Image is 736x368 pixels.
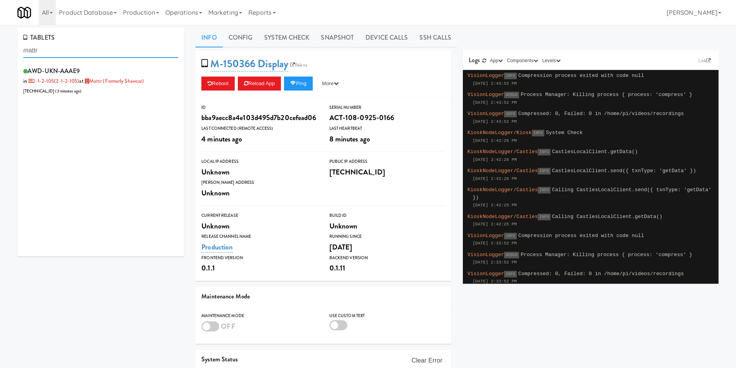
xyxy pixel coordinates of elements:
[329,134,370,144] span: 8 minutes ago
[201,233,317,241] div: Release Channel Name
[473,157,517,162] span: [DATE] 2:42:26 PM
[538,187,550,194] span: INFO
[315,28,360,47] a: Snapshot
[504,111,516,117] span: INFO
[201,125,317,133] div: Last Connected (Remote Access)
[84,77,144,85] a: Mattr (formerly Shawcor)
[409,354,445,368] button: Clear Error
[468,214,538,220] span: KioskNodeLogger/Castles
[238,77,281,91] button: Reload App
[360,28,414,47] a: Device Calls
[201,158,317,166] div: Local IP Address
[17,6,31,19] img: Micromart
[27,77,79,85] a: 2-1-2-105(2-1-2-105)
[546,130,583,136] span: System Check
[223,28,259,47] a: Config
[414,28,457,47] a: SSH Calls
[473,176,517,181] span: [DATE] 2:42:26 PM
[518,73,644,78] span: Compression process exited with code null
[23,88,81,94] span: [TECHNICAL_ID] ( )
[468,252,504,258] span: VisionLogger
[201,262,317,275] div: 0.1.1
[329,233,445,241] div: Running Since
[23,44,178,58] input: Search tablets
[468,92,504,98] span: VisionLogger
[201,254,317,262] div: Frontend Version
[469,56,480,65] span: Logs
[17,62,184,99] li: AWD-UKN-AAAE9in 2-1-2-105(2-1-2-105)at Mattr (formerly Shawcor)[TECHNICAL_ID] (3 minutes ago)
[468,233,504,239] span: VisionLogger
[201,77,235,91] button: Reboot
[540,57,563,65] button: Levels
[201,104,317,112] div: ID
[538,168,550,174] span: INFO
[521,92,692,98] span: Process Manager: Killing process { process: 'compress' }
[329,158,445,166] div: Public IP Address
[552,168,696,174] span: CastlesLocalClient.send({ txnType: 'getData' })
[468,73,504,78] span: VisionLogger
[201,134,242,144] span: 4 minutes ago
[201,212,317,220] div: Current Release
[504,233,516,239] span: INFO
[329,254,445,262] div: Backend Version
[505,57,540,65] button: Components
[79,77,144,85] span: at
[288,61,309,69] a: Balena
[329,166,445,179] div: [TECHNICAL_ID]
[696,57,713,65] a: Link
[468,168,538,174] span: KioskNodeLogger/Castles
[23,33,55,42] span: TABLETS
[201,111,317,124] div: bba9aecc8a4e103d495d7b20cefead06
[538,214,550,220] span: INFO
[329,220,445,233] div: Unknown
[473,138,517,143] span: [DATE] 2:42:26 PM
[473,119,517,124] span: [DATE] 2:43:52 PM
[538,149,550,155] span: INFO
[473,260,517,265] span: [DATE] 2:33:52 PM
[329,262,445,275] div: 0.1.11
[504,73,516,79] span: INFO
[284,77,313,91] button: Ping
[329,104,445,112] div: Serial Number
[504,92,519,98] span: DEBUG
[201,242,233,253] a: Production
[316,77,345,91] button: More
[468,149,538,155] span: KioskNodeLogger/Castles
[28,66,80,75] span: AWD-UKN-AAAE9
[221,321,235,331] span: OFF
[504,271,516,277] span: INFO
[54,77,79,85] span: (2-1-2-105)
[258,28,315,47] a: System Check
[329,312,445,320] div: Use Custom Text
[210,56,288,72] a: M-150366 Display
[473,222,517,227] span: [DATE] 2:42:25 PM
[201,179,317,187] div: [PERSON_NAME] Address
[196,28,222,47] a: Info
[504,252,519,258] span: DEBUG
[468,187,538,193] span: KioskNodeLogger/Castles
[201,292,250,301] span: Maintenance Mode
[532,130,544,136] span: INFO
[488,57,505,65] button: App
[518,233,644,239] span: Compression process exited with code null
[473,241,517,246] span: [DATE] 2:33:52 PM
[521,252,692,258] span: Process Manager: Killing process { process: 'compress' }
[473,187,712,201] span: Calling CastlesLocalClient.send({ txnType: 'getData' })
[473,279,517,284] span: [DATE] 2:33:52 PM
[468,111,504,117] span: VisionLogger
[201,220,317,233] div: Unknown
[518,111,684,117] span: Compressed: 0, Failed: 0 in /home/pi/videos/recordings
[329,212,445,220] div: Build Id
[201,355,238,364] span: System Status
[329,242,353,252] span: [DATE]
[468,130,532,136] span: KioskNodeLogger/Kiosk
[552,214,662,220] span: Calling CastlesLocalClient.getData()
[201,187,317,200] div: Unknown
[329,111,445,124] div: ACT-108-0925-0166
[201,312,317,320] div: Maintenance Mode
[201,166,317,179] div: Unknown
[473,100,517,105] span: [DATE] 2:43:52 PM
[57,88,80,94] span: 3 minutes ago
[23,77,79,85] span: in
[518,271,684,277] span: Compressed: 0, Failed: 0 in /home/pi/videos/recordings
